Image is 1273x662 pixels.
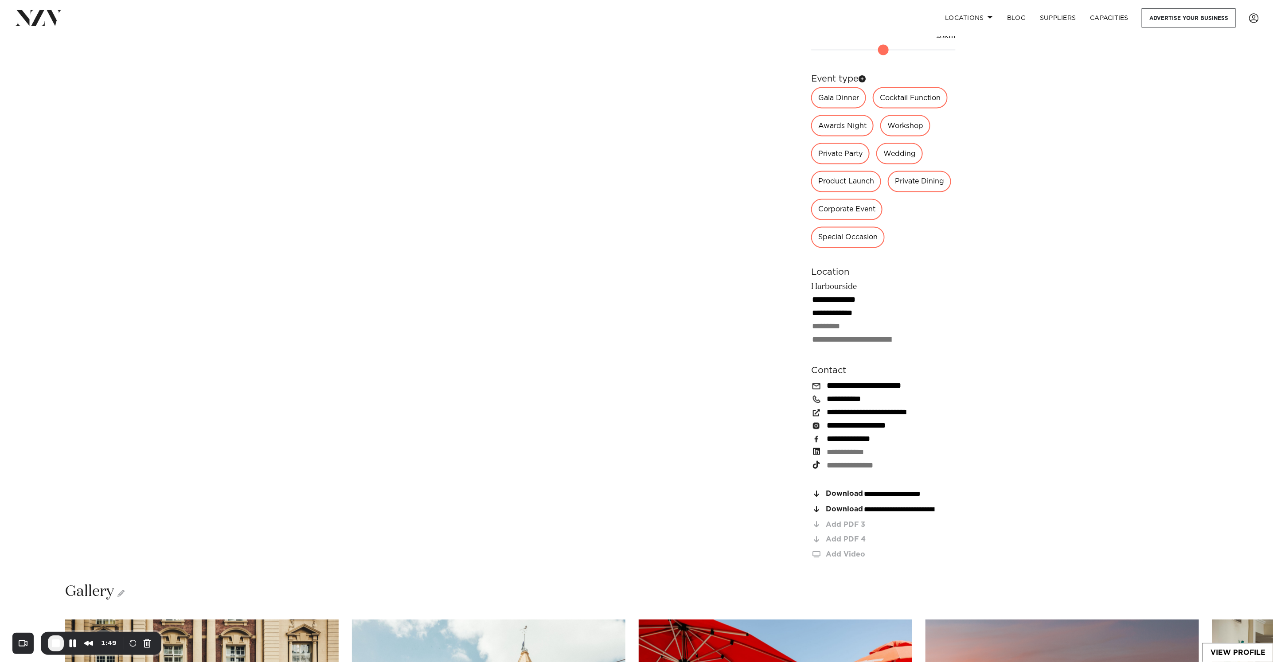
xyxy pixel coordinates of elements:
a: Capacities [1083,8,1136,27]
h6: Location [811,266,956,279]
a: Add Video [811,551,956,559]
div: Awards Night [811,115,874,136]
h2: Gallery [65,582,125,602]
div: Cocktail Function [873,87,948,109]
div: Workshop [880,115,930,136]
a: View Profile [1203,643,1273,662]
div: Add PDF 3 [826,522,956,529]
div: Private Dining [888,171,951,192]
div: Product Launch [811,171,881,192]
a: Locations [938,8,1000,27]
a: Add PDF 3 [811,521,956,529]
div: Add PDF 4 [826,536,956,544]
h6: Event type [811,72,956,86]
div: Wedding [876,143,923,164]
h6: Contact [811,364,956,378]
div: Gala Dinner [811,87,866,109]
div: Private Party [811,143,870,164]
a: BLOG [1000,8,1033,27]
a: Add PDF 4 [811,536,956,544]
div: Corporate Event [811,199,883,220]
output: 25km [936,30,956,42]
a: SUPPLIERS [1033,8,1083,27]
span: Download [826,506,863,514]
div: Special Occasion [811,227,885,248]
img: nzv-logo.png [14,10,62,26]
span: Download [826,491,863,498]
div: Harbourside [811,281,956,347]
a: Advertise your business [1142,8,1236,27]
